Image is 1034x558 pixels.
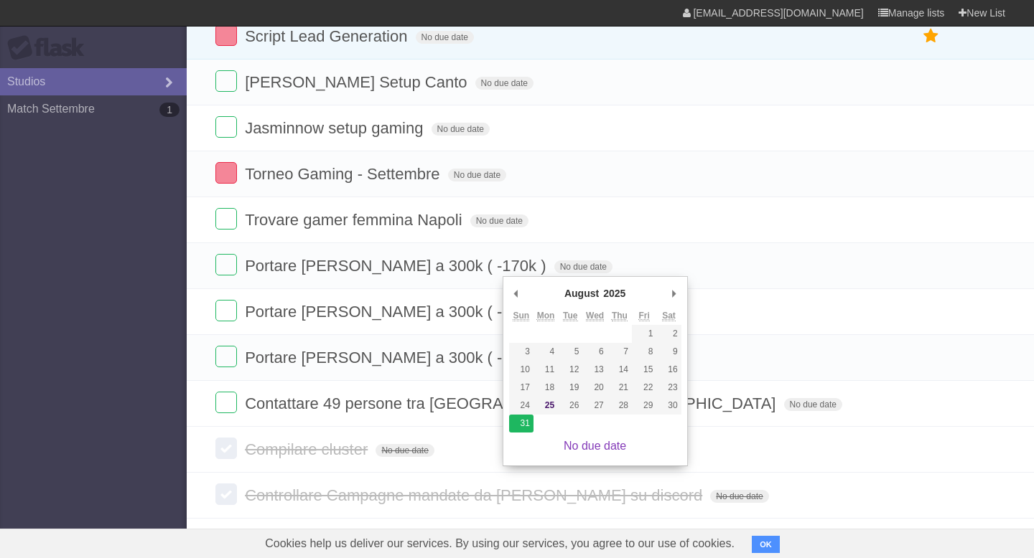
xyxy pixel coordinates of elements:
button: 27 [582,397,607,415]
span: Script Lead Generation [245,27,411,45]
button: 28 [607,397,632,415]
label: Done [215,483,237,505]
button: 31 [509,415,534,432]
button: 19 [558,379,582,397]
span: No due date [554,260,613,273]
button: 4 [534,343,558,361]
abbr: Friday [639,311,650,321]
abbr: Saturday [662,311,676,321]
abbr: Tuesday [563,311,577,321]
label: Done [215,392,237,413]
label: Done [215,254,237,275]
button: 6 [582,343,607,361]
button: 18 [534,379,558,397]
button: 13 [582,361,607,379]
label: Done [215,70,237,92]
button: 17 [509,379,534,397]
span: Portare [PERSON_NAME] a 300k ( -170k ) [245,257,549,275]
abbr: Thursday [612,311,628,321]
button: 21 [607,379,632,397]
span: No due date [448,169,506,181]
span: No due date [432,123,490,136]
div: August [562,283,601,304]
span: [PERSON_NAME] Setup Canto [245,73,470,91]
label: Done [215,438,237,459]
span: Torneo Gaming - Settembre [245,165,443,183]
span: Cookies help us deliver our services. By using our services, you agree to our use of cookies. [251,529,749,558]
button: 7 [607,343,632,361]
span: Jasminnow setup gaming [245,119,427,137]
span: Contattare 49 persone tra [GEOGRAPHIC_DATA] e [GEOGRAPHIC_DATA] [245,394,779,412]
label: Done [215,116,237,138]
button: 3 [509,343,534,361]
span: No due date [416,31,474,44]
span: No due date [376,444,434,457]
button: 12 [558,361,582,379]
span: No due date [784,398,842,411]
button: 1 [632,325,656,343]
button: 2 [656,325,681,343]
button: 15 [632,361,656,379]
button: 25 [534,397,558,415]
span: Trovare gamer femmina Napoli [245,211,465,229]
label: Done [215,300,237,321]
button: 11 [534,361,558,379]
label: Done [215,162,237,184]
button: Next Month [667,283,681,304]
button: 20 [582,379,607,397]
abbr: Sunday [513,311,529,321]
span: Portare [PERSON_NAME] a 300k ( -105k ) [245,349,549,367]
div: 2025 [601,283,628,304]
button: 10 [509,361,534,379]
button: 26 [558,397,582,415]
abbr: Wednesday [586,311,604,321]
label: Done [215,208,237,230]
span: No due date [710,490,768,503]
span: No due date [470,214,528,227]
label: Done [215,24,237,46]
div: Flask [7,35,93,61]
button: OK [752,536,780,553]
button: 24 [509,397,534,415]
span: Portare [PERSON_NAME] a 300k ( -150k ) [245,303,549,321]
button: Previous Month [509,283,523,304]
button: 14 [607,361,632,379]
b: 1 [159,103,180,117]
button: 29 [632,397,656,415]
span: Controllare Campagne mandate da [PERSON_NAME] su discord [245,486,706,504]
button: 5 [558,343,582,361]
button: 8 [632,343,656,361]
button: 16 [656,361,681,379]
button: 9 [656,343,681,361]
span: Compilare cluster [245,440,371,458]
label: Star task [918,24,945,48]
button: 22 [632,379,656,397]
button: 30 [656,397,681,415]
label: Done [215,346,237,367]
a: No due date [564,440,626,452]
span: No due date [475,77,534,90]
abbr: Monday [537,311,555,321]
button: 23 [656,379,681,397]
